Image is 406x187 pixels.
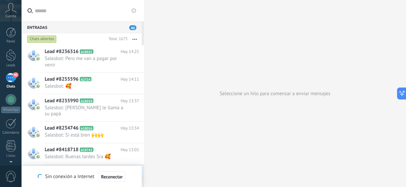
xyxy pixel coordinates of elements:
[27,35,57,43] div: Chats abiertos
[38,171,125,182] div: Sin conexión a Internet
[45,97,78,104] span: Lead #8235990
[45,76,78,83] span: Lead #8255596
[45,83,127,89] span: Salesbot: 🥰
[22,94,144,121] a: Lead #8235990 A18019 Hoy 13:37 Salesbot: [PERSON_NAME] le llama a su papá
[127,33,142,45] button: Más
[98,171,126,182] button: Reconectar
[121,76,139,83] span: Hoy 14:11
[36,84,40,89] img: com.amocrm.amocrmwa.svg
[106,36,127,42] div: Total: 1673
[80,49,93,54] span: A18021
[1,63,21,68] div: Leads
[1,131,21,135] div: Calendario
[80,77,91,81] span: A2714
[1,39,21,44] div: Panel
[22,143,144,164] a: Lead #8418718 A19742 Hoy 13:01 Salesbot: Buenas tardes Sra 🥰
[45,55,127,68] span: Salesbot: Pero me van a pagar por venir
[1,85,21,89] div: Chats
[22,73,144,94] a: Lead #8255596 A2714 Hoy 14:11 Salesbot: 🥰
[121,125,139,132] span: Hoy 13:34
[45,147,78,153] span: Lead #8418718
[36,133,40,138] img: com.amocrm.amocrmwa.svg
[1,107,20,113] div: WhatsApp
[101,174,123,179] span: Reconectar
[121,48,139,55] span: Hoy 14:25
[129,25,136,30] span: 40
[22,21,142,33] div: Entradas
[121,97,139,104] span: Hoy 13:37
[45,132,127,138] span: Salesbot: Si está bien 🙌🙌
[5,14,16,19] span: Cuenta
[22,122,144,143] a: Lead #8234746 A18016 Hoy 13:34 Salesbot: Si está bien 🙌🙌
[45,104,127,117] span: Salesbot: [PERSON_NAME] le llama a su papá
[80,98,93,103] span: A18019
[80,148,93,152] span: A19742
[36,105,40,110] img: com.amocrm.amocrmwa.svg
[36,155,40,159] img: com.amocrm.amocrmwa.svg
[13,72,18,78] span: 40
[45,154,127,160] span: Salesbot: Buenas tardes Sra 🥰
[45,48,78,55] span: Lead #8236316
[80,126,93,130] span: A18016
[1,154,21,158] div: Listas
[45,125,78,132] span: Lead #8234746
[121,147,139,153] span: Hoy 13:01
[36,56,40,61] img: com.amocrm.amocrmwa.svg
[22,45,144,72] a: Lead #8236316 A18021 Hoy 14:25 Salesbot: Pero me van a pagar por venir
